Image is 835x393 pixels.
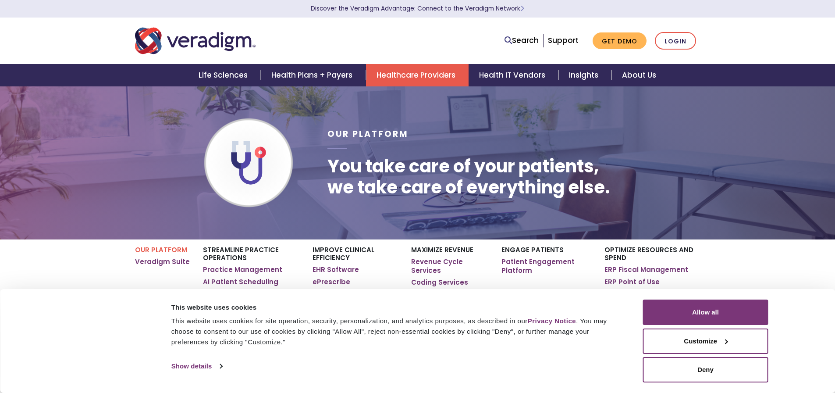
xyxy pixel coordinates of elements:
[171,302,623,313] div: This website uses cookies
[327,128,409,140] span: Our Platform
[411,278,468,287] a: Coding Services
[188,64,261,86] a: Life Sciences
[611,64,667,86] a: About Us
[203,265,282,274] a: Practice Management
[604,278,660,286] a: ERP Point of Use
[643,357,768,382] button: Deny
[469,64,558,86] a: Health IT Vendors
[203,278,278,286] a: AI Patient Scheduling
[411,257,488,275] a: Revenue Cycle Services
[313,278,350,286] a: ePrescribe
[261,64,366,86] a: Health Plans + Payers
[171,360,222,373] a: Show details
[505,35,539,46] a: Search
[604,265,688,274] a: ERP Fiscal Management
[135,257,190,266] a: Veradigm Suite
[548,35,579,46] a: Support
[327,156,610,198] h1: You take care of your patients, we take care of everything else.
[366,64,469,86] a: Healthcare Providers
[528,317,576,325] a: Privacy Notice
[643,329,768,354] button: Customize
[135,26,256,55] img: Veradigm logo
[311,4,524,13] a: Discover the Veradigm Advantage: Connect to the Veradigm NetworkLearn More
[171,316,623,347] div: This website uses cookies for site operation, security, personalization, and analytics purposes, ...
[558,64,611,86] a: Insights
[643,300,768,325] button: Allow all
[520,4,524,13] span: Learn More
[593,32,647,50] a: Get Demo
[501,257,591,275] a: Patient Engagement Platform
[313,265,359,274] a: EHR Software
[655,32,696,50] a: Login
